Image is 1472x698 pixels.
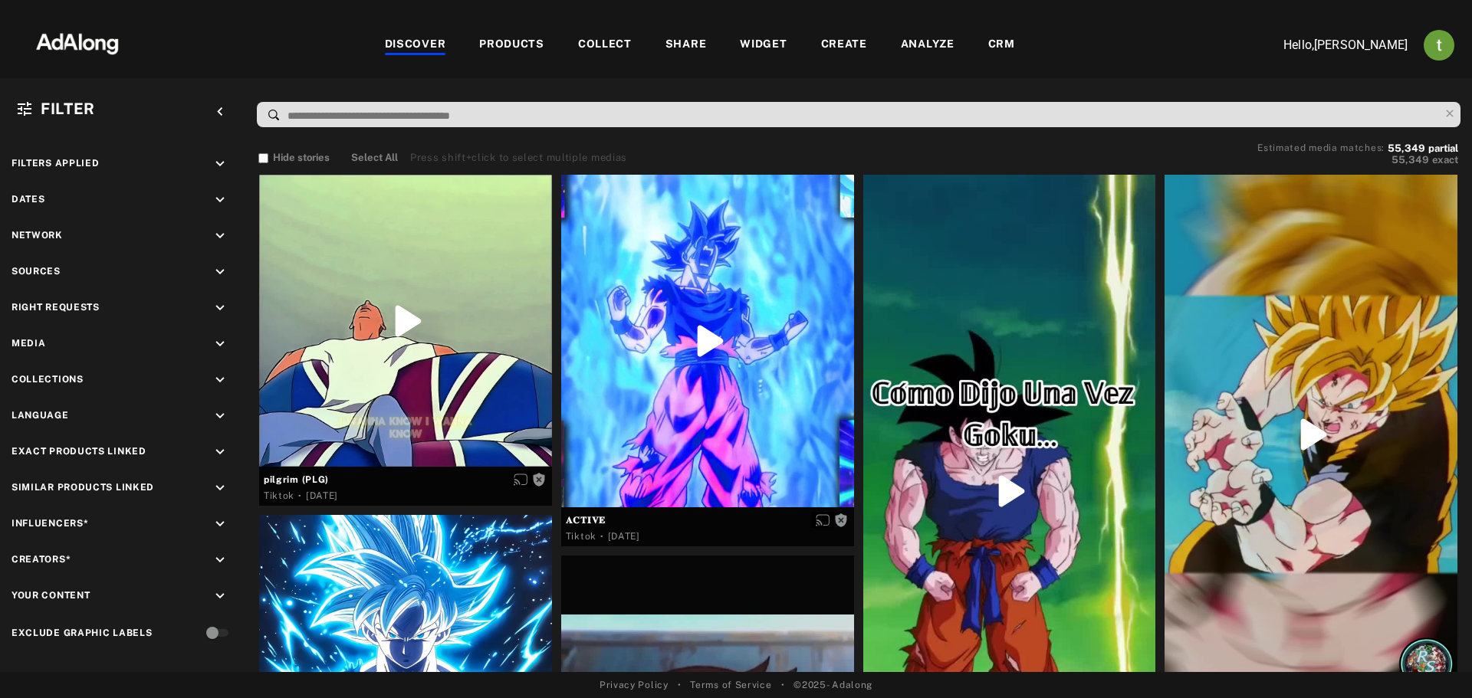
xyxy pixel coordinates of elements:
div: COLLECT [578,36,632,54]
button: 55,349partial [1388,145,1458,152]
span: · [600,530,604,542]
i: keyboard_arrow_left [212,103,228,120]
div: SHARE [665,36,707,54]
span: Filter [41,100,95,118]
div: ANALYZE [901,36,955,54]
span: Influencers* [11,518,88,529]
i: keyboard_arrow_down [212,444,228,460]
i: keyboard_arrow_down [212,264,228,280]
img: 63233d7d88ed69de3c212112c67096b6.png [10,19,145,65]
span: Collections [11,374,84,385]
span: © 2025 - Adalong [793,678,872,692]
button: Enable diffusion on this media [811,512,834,528]
div: WIDGET [740,36,787,54]
span: • [781,678,785,692]
button: Account settings [1420,26,1458,64]
div: CRM [988,36,1015,54]
div: PRODUCTS [479,36,544,54]
i: keyboard_arrow_down [212,372,228,388]
button: Hide stories [258,150,330,165]
span: Similar Products Linked [11,482,154,493]
i: keyboard_arrow_down [212,300,228,316]
button: Select All [351,150,398,165]
div: Tiktok [566,529,596,543]
span: pilgrim (PLG) [264,473,547,487]
span: • [678,678,682,692]
span: Rights not requested [834,514,848,525]
div: Tiktok [264,489,294,503]
span: Creators* [11,554,71,565]
span: Exact Products Linked [11,446,146,457]
i: keyboard_arrow_down [212,336,228,352]
span: · [298,490,302,502]
i: keyboard_arrow_down [212,408,228,424]
a: Terms of Service [690,678,771,692]
button: 55,349exact [1257,152,1458,168]
span: 𝐀𝐂𝐓𝐈𝐕𝐄 [566,513,849,527]
span: Filters applied [11,158,100,169]
time: 2025-07-22T00:00:00.000Z [608,531,640,542]
span: 55,349 [1388,143,1425,154]
i: keyboard_arrow_down [212,192,228,208]
span: Your Content [11,590,90,601]
span: 55,349 [1391,154,1429,165]
span: Estimated media matches: [1257,143,1385,153]
span: Sources [11,266,61,277]
i: keyboard_arrow_down [212,480,228,496]
div: Exclude Graphic Labels [11,626,152,640]
a: Privacy Policy [600,678,669,692]
span: Media [11,338,46,349]
time: 2025-07-25T00:00:00.000Z [306,490,338,501]
span: Right Requests [11,302,100,313]
i: keyboard_arrow_down [212,516,228,533]
div: DISCOVER [385,36,446,54]
i: keyboard_arrow_down [212,552,228,569]
p: Hello, [PERSON_NAME] [1254,36,1408,54]
img: ACg8ocJj1Mp6hOb8A41jL1uwSMxz7God0ICt0FEFk954meAQ=s96-c [1424,30,1454,61]
i: keyboard_arrow_down [212,156,228,172]
span: Dates [11,194,45,205]
span: Network [11,230,63,241]
div: CREATE [821,36,867,54]
span: Rights not requested [532,474,546,484]
i: keyboard_arrow_down [212,588,228,605]
div: Press shift+click to select multiple medias [410,150,627,165]
i: keyboard_arrow_down [212,228,228,244]
span: Language [11,410,69,421]
button: Enable diffusion on this media [509,471,532,487]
